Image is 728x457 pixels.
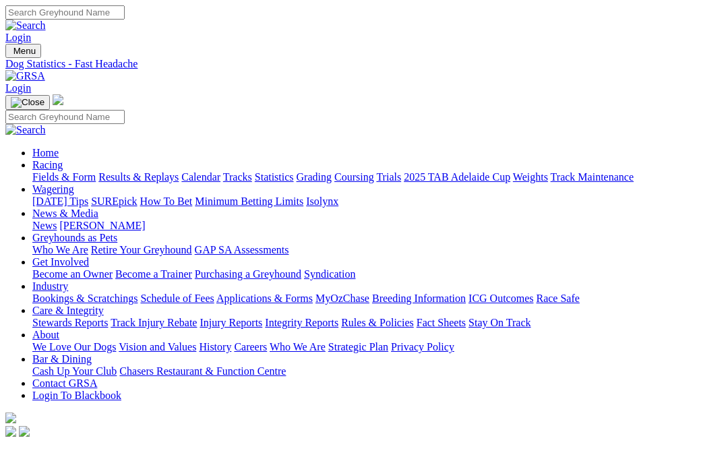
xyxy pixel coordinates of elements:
[372,293,466,304] a: Breeding Information
[11,97,44,108] img: Close
[32,244,723,256] div: Greyhounds as Pets
[111,317,197,328] a: Track Injury Rebate
[306,195,338,207] a: Isolynx
[32,341,116,353] a: We Love Our Dogs
[265,317,338,328] a: Integrity Reports
[297,171,332,183] a: Grading
[5,5,125,20] input: Search
[32,390,121,401] a: Login To Blackbook
[32,293,138,304] a: Bookings & Scratchings
[32,159,63,171] a: Racing
[32,268,723,280] div: Get Involved
[32,195,88,207] a: [DATE] Tips
[32,195,723,208] div: Wagering
[5,95,50,110] button: Toggle navigation
[53,94,63,105] img: logo-grsa-white.png
[32,220,57,231] a: News
[200,317,262,328] a: Injury Reports
[5,413,16,423] img: logo-grsa-white.png
[391,341,454,353] a: Privacy Policy
[98,171,179,183] a: Results & Replays
[5,124,46,136] img: Search
[32,317,723,329] div: Care & Integrity
[5,426,16,437] img: facebook.svg
[140,195,193,207] a: How To Bet
[32,268,113,280] a: Become an Owner
[91,195,137,207] a: SUREpick
[536,293,579,304] a: Race Safe
[417,317,466,328] a: Fact Sheets
[32,183,74,195] a: Wagering
[32,377,97,389] a: Contact GRSA
[5,58,723,70] a: Dog Statistics - Fast Headache
[5,20,46,32] img: Search
[32,232,117,243] a: Greyhounds as Pets
[181,171,220,183] a: Calendar
[32,353,92,365] a: Bar & Dining
[119,341,196,353] a: Vision and Values
[5,82,31,94] a: Login
[119,365,286,377] a: Chasers Restaurant & Function Centre
[334,171,374,183] a: Coursing
[32,329,59,340] a: About
[115,268,192,280] a: Become a Trainer
[5,110,125,124] input: Search
[32,341,723,353] div: About
[32,365,723,377] div: Bar & Dining
[195,268,301,280] a: Purchasing a Greyhound
[315,293,369,304] a: MyOzChase
[32,305,104,316] a: Care & Integrity
[59,220,145,231] a: [PERSON_NAME]
[32,220,723,232] div: News & Media
[140,293,214,304] a: Schedule of Fees
[32,256,89,268] a: Get Involved
[13,46,36,56] span: Menu
[32,171,96,183] a: Fields & Form
[195,195,303,207] a: Minimum Betting Limits
[328,341,388,353] a: Strategic Plan
[32,293,723,305] div: Industry
[468,293,533,304] a: ICG Outcomes
[5,32,31,43] a: Login
[255,171,294,183] a: Statistics
[91,244,192,255] a: Retire Your Greyhound
[304,268,355,280] a: Syndication
[341,317,414,328] a: Rules & Policies
[223,171,252,183] a: Tracks
[5,70,45,82] img: GRSA
[199,341,231,353] a: History
[32,280,68,292] a: Industry
[270,341,326,353] a: Who We Are
[216,293,313,304] a: Applications & Forms
[32,244,88,255] a: Who We Are
[234,341,267,353] a: Careers
[551,171,634,183] a: Track Maintenance
[32,365,117,377] a: Cash Up Your Club
[404,171,510,183] a: 2025 TAB Adelaide Cup
[19,426,30,437] img: twitter.svg
[5,44,41,58] button: Toggle navigation
[32,208,98,219] a: News & Media
[32,317,108,328] a: Stewards Reports
[32,171,723,183] div: Racing
[468,317,530,328] a: Stay On Track
[513,171,548,183] a: Weights
[376,171,401,183] a: Trials
[32,147,59,158] a: Home
[195,244,289,255] a: GAP SA Assessments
